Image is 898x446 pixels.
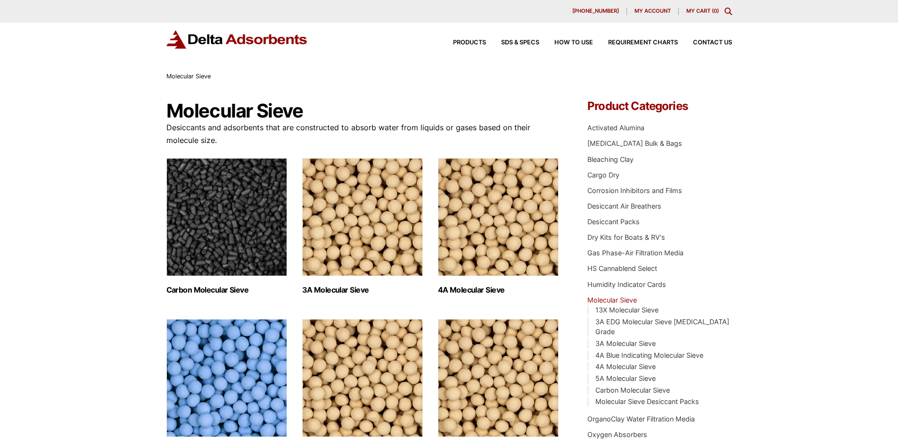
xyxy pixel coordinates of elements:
[725,8,732,15] div: Toggle Modal Content
[595,362,656,370] a: 4A Molecular Sieve
[302,319,423,437] img: 5A Molecular Sieve
[166,286,287,295] h2: Carbon Molecular Sieve
[587,233,665,241] a: Dry Kits for Boats & RV's
[554,40,593,46] span: How to Use
[438,158,559,276] img: 4A Molecular Sieve
[501,40,539,46] span: SDS & SPECS
[595,318,729,336] a: 3A EDG Molecular Sieve [MEDICAL_DATA] Grade
[302,286,423,295] h2: 3A Molecular Sieve
[634,8,671,14] span: My account
[587,171,619,179] a: Cargo Dry
[572,8,619,14] span: [PHONE_NUMBER]
[686,8,719,14] a: My Cart (0)
[565,8,627,15] a: [PHONE_NUMBER]
[166,30,308,49] img: Delta Adsorbents
[595,374,656,382] a: 5A Molecular Sieve
[438,40,486,46] a: Products
[595,351,703,359] a: 4A Blue Indicating Molecular Sieve
[587,218,640,226] a: Desiccant Packs
[587,186,682,194] a: Corrosion Inhibitors and Films
[438,286,559,295] h2: 4A Molecular Sieve
[608,40,678,46] span: Requirement Charts
[587,264,657,272] a: HS Cannablend Select
[438,158,559,295] a: Visit product category 4A Molecular Sieve
[587,101,732,112] h4: Product Categories
[595,386,670,394] a: Carbon Molecular Sieve
[486,40,539,46] a: SDS & SPECS
[453,40,486,46] span: Products
[302,158,423,276] img: 3A Molecular Sieve
[166,121,560,147] p: Desiccants and adsorbents that are constructed to absorb water from liquids or gases based on the...
[438,319,559,437] img: 13X Molecular Sieve
[587,296,637,304] a: Molecular Sieve
[302,158,423,295] a: Visit product category 3A Molecular Sieve
[587,139,682,147] a: [MEDICAL_DATA] Bulk & Bags
[593,40,678,46] a: Requirement Charts
[714,8,717,14] span: 0
[693,40,732,46] span: Contact Us
[587,249,684,257] a: Gas Phase-Air Filtration Media
[587,202,661,210] a: Desiccant Air Breathers
[587,430,647,438] a: Oxygen Absorbers
[166,73,211,80] span: Molecular Sieve
[587,155,634,163] a: Bleaching Clay
[627,8,679,15] a: My account
[166,101,560,121] h1: Molecular Sieve
[166,319,287,437] img: 4A Blue Indicating Molecular Sieve
[587,280,666,288] a: Humidity Indicator Cards
[166,158,287,276] img: Carbon Molecular Sieve
[166,158,287,295] a: Visit product category Carbon Molecular Sieve
[539,40,593,46] a: How to Use
[587,415,695,423] a: OrganoClay Water Filtration Media
[595,339,656,347] a: 3A Molecular Sieve
[595,306,659,314] a: 13X Molecular Sieve
[595,397,699,405] a: Molecular Sieve Desiccant Packs
[587,124,644,132] a: Activated Alumina
[678,40,732,46] a: Contact Us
